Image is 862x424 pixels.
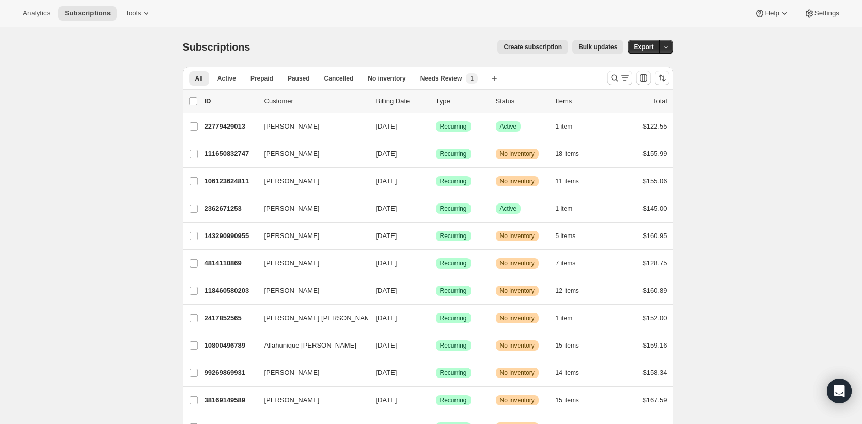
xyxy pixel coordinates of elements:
[205,121,256,132] p: 22779429013
[205,340,256,351] p: 10800496789
[258,118,362,135] button: [PERSON_NAME]
[17,6,56,21] button: Analytics
[440,150,467,158] span: Recurring
[440,341,467,350] span: Recurring
[217,74,236,83] span: Active
[556,232,576,240] span: 5 items
[643,205,667,212] span: $145.00
[653,96,667,106] p: Total
[655,71,669,85] button: Sort the results
[376,96,428,106] p: Billing Date
[376,259,397,267] span: [DATE]
[556,314,573,322] span: 1 item
[643,122,667,130] span: $122.55
[288,74,310,83] span: Paused
[572,40,623,54] button: Bulk updates
[205,176,256,186] p: 106123624811
[376,341,397,349] span: [DATE]
[556,150,579,158] span: 18 items
[205,229,667,243] div: 143290990955[PERSON_NAME][DATE]SuccessRecurringWarningNo inventory5 items$160.95
[556,341,579,350] span: 15 items
[258,255,362,272] button: [PERSON_NAME]
[504,43,562,51] span: Create subscription
[368,74,405,83] span: No inventory
[556,366,590,380] button: 14 items
[264,203,320,214] span: [PERSON_NAME]
[500,369,535,377] span: No inventory
[556,284,590,298] button: 12 items
[205,284,667,298] div: 118460580203[PERSON_NAME][DATE]SuccessRecurringWarningNo inventory12 items$160.89
[500,396,535,404] span: No inventory
[500,341,535,350] span: No inventory
[500,177,535,185] span: No inventory
[205,96,256,106] p: ID
[440,287,467,295] span: Recurring
[486,71,503,86] button: Create new view
[556,369,579,377] span: 14 items
[643,259,667,267] span: $128.75
[440,396,467,404] span: Recurring
[205,258,256,269] p: 4814110869
[205,313,256,323] p: 2417852565
[205,231,256,241] p: 143290990955
[636,71,651,85] button: Customize table column order and visibility
[264,231,320,241] span: [PERSON_NAME]
[556,147,590,161] button: 18 items
[500,205,517,213] span: Active
[643,287,667,294] span: $160.89
[556,287,579,295] span: 12 items
[500,287,535,295] span: No inventory
[440,259,467,268] span: Recurring
[250,74,273,83] span: Prepaid
[376,396,397,404] span: [DATE]
[556,229,587,243] button: 5 items
[643,150,667,158] span: $155.99
[556,393,590,407] button: 15 items
[205,368,256,378] p: 99269869931
[643,314,667,322] span: $152.00
[264,313,377,323] span: [PERSON_NAME] [PERSON_NAME]
[205,201,667,216] div: 2362671253[PERSON_NAME][DATE]SuccessRecurringSuccessActive1 item$145.00
[643,369,667,376] span: $158.34
[65,9,111,18] span: Subscriptions
[500,314,535,322] span: No inventory
[264,368,320,378] span: [PERSON_NAME]
[264,395,320,405] span: [PERSON_NAME]
[376,122,397,130] span: [DATE]
[496,96,547,106] p: Status
[556,122,573,131] span: 1 item
[205,366,667,380] div: 99269869931[PERSON_NAME][DATE]SuccessRecurringWarningNo inventory14 items$158.34
[264,121,320,132] span: [PERSON_NAME]
[264,149,320,159] span: [PERSON_NAME]
[500,150,535,158] span: No inventory
[634,43,653,51] span: Export
[814,9,839,18] span: Settings
[258,310,362,326] button: [PERSON_NAME] [PERSON_NAME]
[440,205,467,213] span: Recurring
[258,337,362,354] button: Allahunique [PERSON_NAME]
[500,232,535,240] span: No inventory
[556,338,590,353] button: 15 items
[376,369,397,376] span: [DATE]
[205,393,667,407] div: 38169149589[PERSON_NAME][DATE]SuccessRecurringWarningNo inventory15 items$167.59
[258,200,362,217] button: [PERSON_NAME]
[258,392,362,409] button: [PERSON_NAME]
[440,369,467,377] span: Recurring
[264,258,320,269] span: [PERSON_NAME]
[205,96,667,106] div: IDCustomerBilling DateTypeStatusItemsTotal
[324,74,354,83] span: Cancelled
[440,122,467,131] span: Recurring
[195,74,203,83] span: All
[205,149,256,159] p: 111650832747
[578,43,617,51] span: Bulk updates
[205,338,667,353] div: 10800496789Allahunique [PERSON_NAME][DATE]SuccessRecurringWarningNo inventory15 items$159.16
[205,147,667,161] div: 111650832747[PERSON_NAME][DATE]SuccessRecurringWarningNo inventory18 items$155.99
[119,6,158,21] button: Tools
[264,286,320,296] span: [PERSON_NAME]
[765,9,779,18] span: Help
[556,205,573,213] span: 1 item
[205,119,667,134] div: 22779429013[PERSON_NAME][DATE]SuccessRecurringSuccessActive1 item$122.55
[556,256,587,271] button: 7 items
[183,41,250,53] span: Subscriptions
[376,177,397,185] span: [DATE]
